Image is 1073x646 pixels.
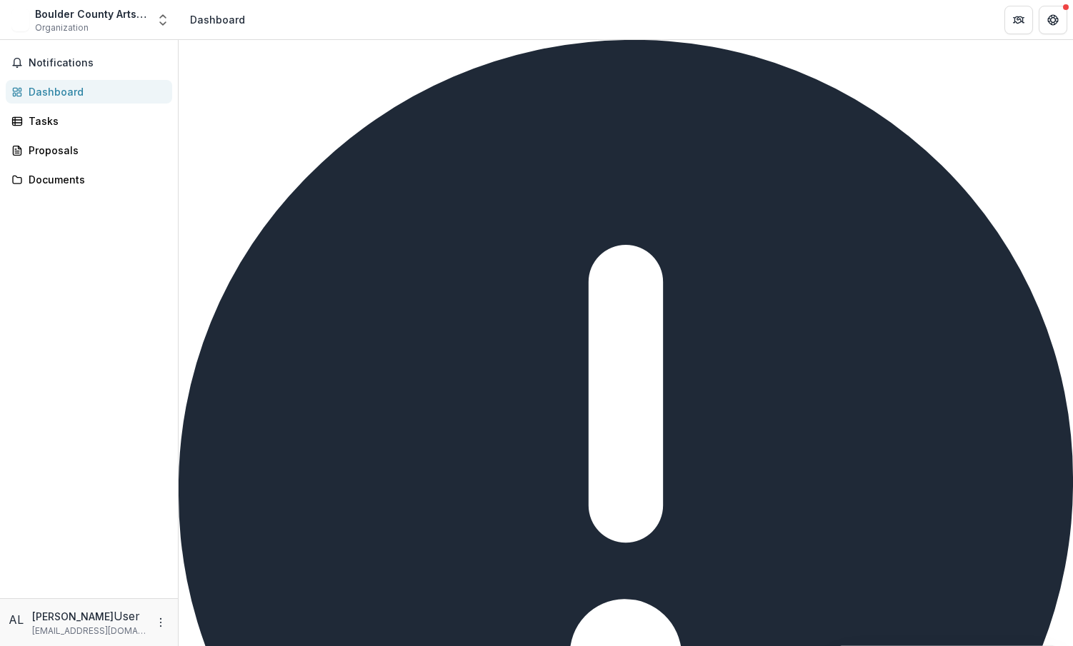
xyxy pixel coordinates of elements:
[32,625,146,637] p: [EMAIL_ADDRESS][DOMAIN_NAME]
[114,607,140,625] p: User
[6,80,172,104] a: Dashboard
[153,6,173,34] button: Open entity switcher
[29,143,161,158] div: Proposals
[29,113,161,128] div: Tasks
[6,109,172,133] a: Tasks
[6,51,172,74] button: Notifications
[29,172,161,187] div: Documents
[6,168,172,191] a: Documents
[32,609,114,624] p: [PERSON_NAME]
[40,6,147,21] div: Boulder County Arts Alliance
[152,614,169,631] button: More
[40,21,94,34] span: Organization
[6,138,172,162] a: Proposals
[190,12,245,27] div: Dashboard
[9,611,26,628] div: Atefeh A. Leavitt
[11,9,34,31] img: Boulder County Arts Alliance
[29,57,166,69] span: Notifications
[1039,6,1067,34] button: Get Help
[184,9,251,30] nav: breadcrumb
[1004,6,1033,34] button: Partners
[29,84,161,99] div: Dashboard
